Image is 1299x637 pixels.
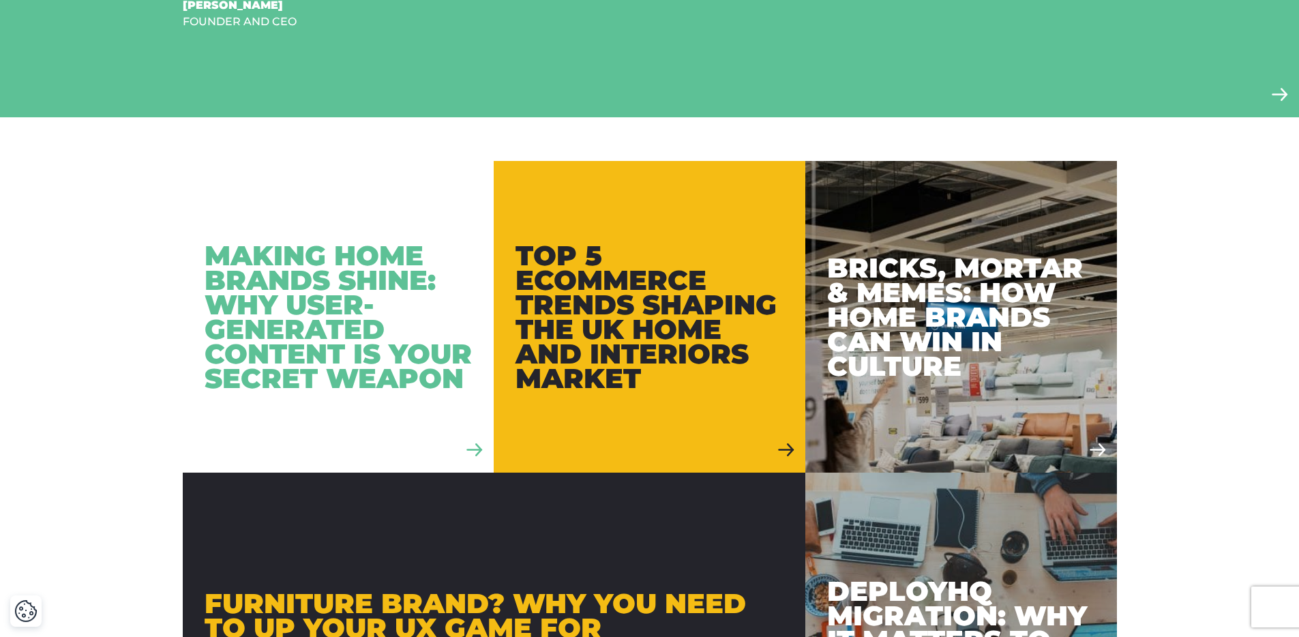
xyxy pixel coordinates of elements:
div: Top 5 Ecommerce Trends Shaping the UK Home and Interiors Market [516,243,783,391]
a: Bricks, Mortar & Memes: How Home Brands Can Win in Culture Bricks, Mortar & Memes: How Home Brand... [805,161,1117,473]
div: Founder and CEO [183,14,640,30]
a: Top 5 Ecommerce Trends Shaping the UK Home and Interiors Market [494,161,805,473]
div: Bricks, Mortar & Memes: How Home Brands Can Win in Culture [827,256,1095,379]
div: Making Home Brands Shine: Why User-Generated Content is Your Secret Weapon [205,243,473,391]
button: Cookie Settings [14,599,38,623]
img: Revisit consent button [14,599,38,623]
a: Making Home Brands Shine: Why User-Generated Content is Your Secret Weapon Making Home Brands Shi... [183,161,494,473]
